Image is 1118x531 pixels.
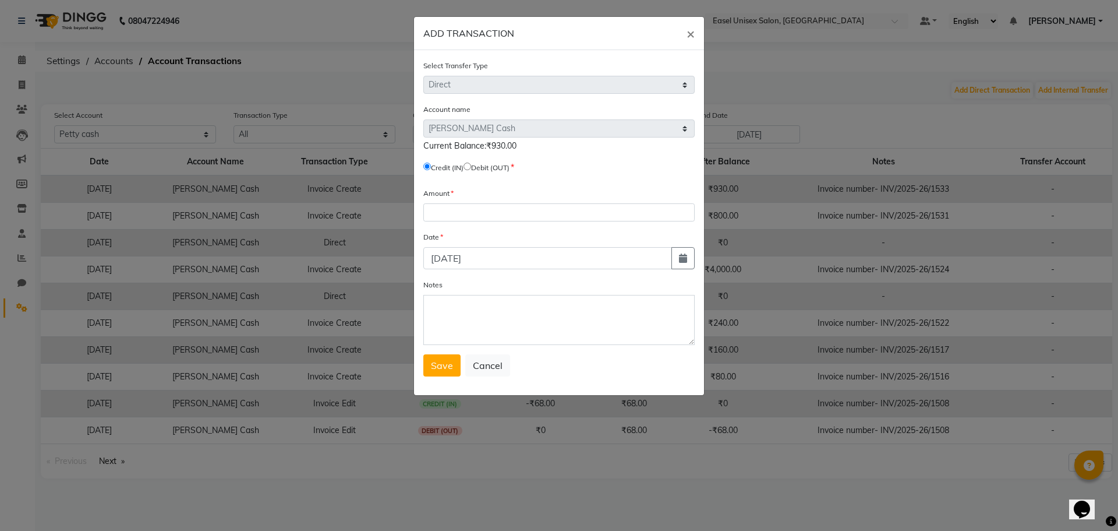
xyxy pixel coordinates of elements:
label: Account name [423,104,470,115]
iframe: chat widget [1069,484,1106,519]
button: Save [423,354,461,377]
button: Cancel [465,354,510,377]
span: Current Balance:₹930.00 [423,140,516,151]
label: Credit (IN) [431,163,464,173]
label: Date [423,232,443,242]
label: Notes [423,280,443,290]
label: Amount [423,188,454,199]
span: × [687,24,695,42]
label: Debit (OUT) [471,163,510,173]
label: Select Transfer Type [423,61,488,71]
h6: ADD TRANSACTION [423,26,514,40]
span: Save [431,360,453,371]
button: Close [677,17,704,50]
